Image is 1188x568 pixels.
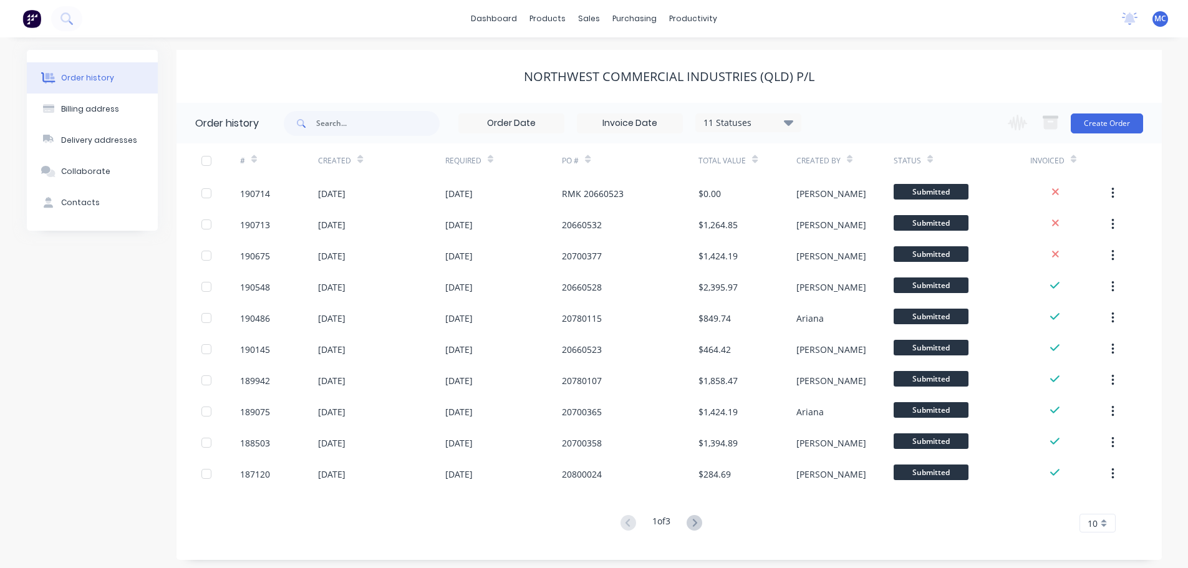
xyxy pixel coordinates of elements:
[318,218,345,231] div: [DATE]
[796,343,866,356] div: [PERSON_NAME]
[796,281,866,294] div: [PERSON_NAME]
[1146,526,1176,556] iframe: Intercom live chat
[61,135,137,146] div: Delivery addresses
[1088,517,1098,530] span: 10
[894,309,968,324] span: Submitted
[562,405,602,418] div: 20700365
[445,468,473,481] div: [DATE]
[27,187,158,218] button: Contacts
[894,402,968,418] span: Submitted
[240,405,270,418] div: 189075
[445,312,473,325] div: [DATE]
[27,62,158,94] button: Order history
[240,312,270,325] div: 190486
[577,114,682,133] input: Invoice Date
[894,215,968,231] span: Submitted
[796,405,824,418] div: Ariana
[318,374,345,387] div: [DATE]
[796,374,866,387] div: [PERSON_NAME]
[318,312,345,325] div: [DATE]
[894,143,1030,178] div: Status
[894,184,968,200] span: Submitted
[562,281,602,294] div: 20660528
[562,187,624,200] div: RMK 20660523
[445,343,473,356] div: [DATE]
[698,468,731,481] div: $284.69
[240,143,318,178] div: #
[663,9,723,28] div: productivity
[796,468,866,481] div: [PERSON_NAME]
[523,9,572,28] div: products
[562,249,602,262] div: 20700377
[240,249,270,262] div: 190675
[698,249,738,262] div: $1,424.19
[61,197,100,208] div: Contacts
[698,374,738,387] div: $1,858.47
[318,143,445,178] div: Created
[445,155,481,166] div: Required
[894,433,968,449] span: Submitted
[240,374,270,387] div: 189942
[696,116,801,130] div: 11 Statuses
[445,281,473,294] div: [DATE]
[240,468,270,481] div: 187120
[796,249,866,262] div: [PERSON_NAME]
[240,343,270,356] div: 190145
[318,343,345,356] div: [DATE]
[1154,13,1166,24] span: MC
[698,143,796,178] div: Total Value
[562,436,602,450] div: 20700358
[61,72,114,84] div: Order history
[698,155,746,166] div: Total Value
[445,143,563,178] div: Required
[1030,155,1065,166] div: Invoiced
[316,111,440,136] input: Search...
[61,103,119,115] div: Billing address
[195,116,259,131] div: Order history
[1071,113,1143,133] button: Create Order
[652,514,670,532] div: 1 of 3
[894,371,968,387] span: Submitted
[562,143,698,178] div: PO #
[445,249,473,262] div: [DATE]
[240,155,245,166] div: #
[459,114,564,133] input: Order Date
[796,312,824,325] div: Ariana
[894,277,968,293] span: Submitted
[22,9,41,28] img: Factory
[796,143,894,178] div: Created By
[562,155,579,166] div: PO #
[465,9,523,28] a: dashboard
[562,374,602,387] div: 20780107
[698,312,731,325] div: $849.74
[318,468,345,481] div: [DATE]
[894,465,968,480] span: Submitted
[698,187,721,200] div: $0.00
[562,468,602,481] div: 20800024
[445,218,473,231] div: [DATE]
[796,155,841,166] div: Created By
[698,343,731,356] div: $464.42
[445,436,473,450] div: [DATE]
[796,187,866,200] div: [PERSON_NAME]
[318,187,345,200] div: [DATE]
[27,94,158,125] button: Billing address
[698,436,738,450] div: $1,394.89
[1030,143,1108,178] div: Invoiced
[562,312,602,325] div: 20780115
[240,436,270,450] div: 188503
[698,281,738,294] div: $2,395.97
[445,405,473,418] div: [DATE]
[796,436,866,450] div: [PERSON_NAME]
[698,218,738,231] div: $1,264.85
[318,281,345,294] div: [DATE]
[524,69,814,84] div: NorthWest Commercial Industries (QLD) P/L
[894,246,968,262] span: Submitted
[562,218,602,231] div: 20660532
[445,187,473,200] div: [DATE]
[698,405,738,418] div: $1,424.19
[318,405,345,418] div: [DATE]
[445,374,473,387] div: [DATE]
[318,436,345,450] div: [DATE]
[61,166,110,177] div: Collaborate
